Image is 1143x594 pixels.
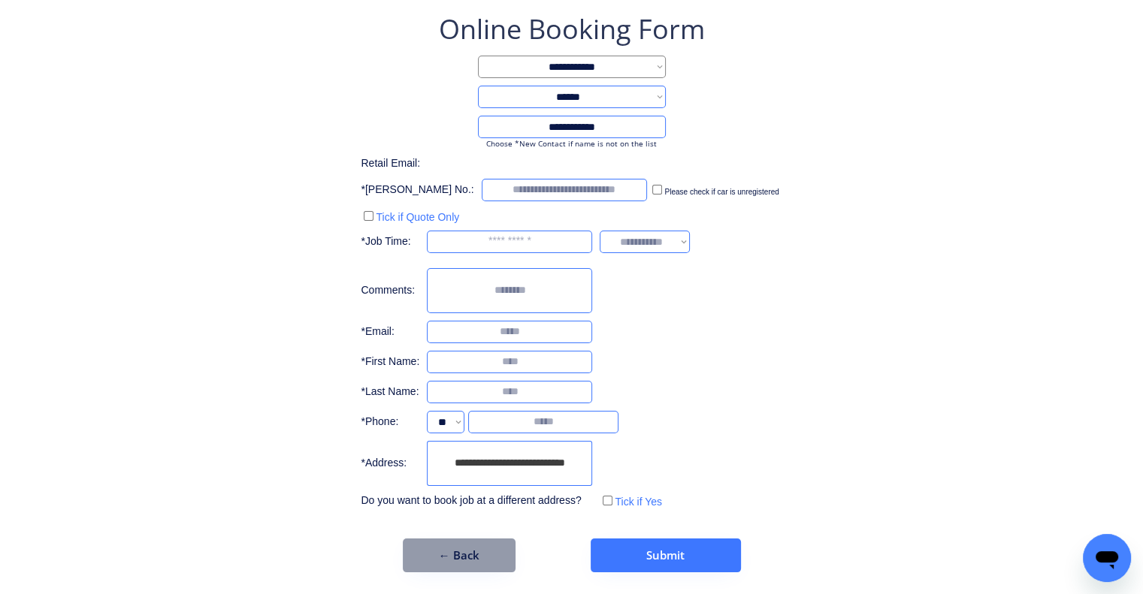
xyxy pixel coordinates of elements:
[361,283,419,298] div: Comments:
[439,11,705,48] div: Online Booking Form
[361,493,592,508] div: Do you want to book job at a different address?
[361,456,419,471] div: *Address:
[664,188,779,196] label: Please check if car is unregistered
[1083,534,1131,582] iframe: Button to launch messaging window
[361,182,473,197] div: *[PERSON_NAME] No.:
[361,415,419,430] div: *Phone:
[591,538,741,572] button: Submit
[361,324,419,339] div: *Email:
[361,354,419,369] div: *First Name:
[403,538,516,572] button: ← Back
[376,211,459,223] label: Tick if Quote Only
[615,496,662,508] label: Tick if Yes
[478,138,666,149] div: Choose *New Contact if name is not on the list
[361,156,436,171] div: Retail Email:
[361,384,419,400] div: *Last Name:
[361,234,419,249] div: *Job Time:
